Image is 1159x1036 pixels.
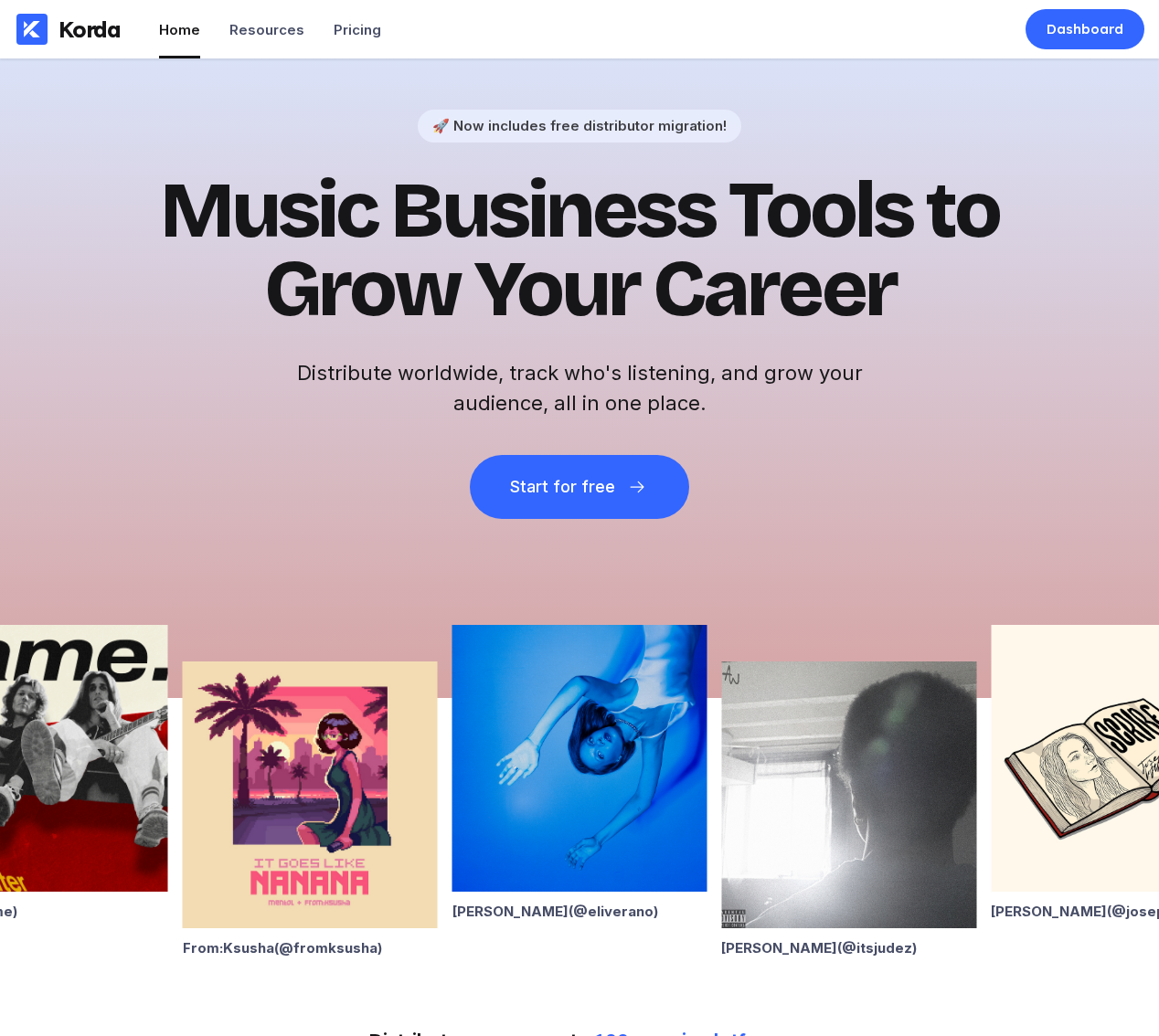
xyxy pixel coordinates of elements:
h1: Music Business Tools to Grow Your Career [132,172,1027,329]
h2: Distribute worldwide, track who's listening, and grow your audience, all in one place. [287,358,872,418]
div: Pricing [334,21,381,38]
img: Eli Verano [452,625,707,892]
a: Dashboard [1026,9,1144,49]
div: Home [159,21,200,38]
div: Korda [58,16,121,43]
div: Resources [229,21,304,38]
div: [PERSON_NAME] (@ eliverano ) [452,903,707,920]
img: From:Ksusha [183,661,438,928]
div: From:Ksusha (@ fromksusha ) [183,939,438,957]
div: [PERSON_NAME] (@ itsjudez ) [721,939,976,957]
button: Start for free [470,455,689,519]
img: Alan Ward [721,661,976,928]
div: Dashboard [1047,20,1123,38]
div: 🚀 Now includes free distributor migration! [432,117,727,134]
div: Start for free [510,478,614,496]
